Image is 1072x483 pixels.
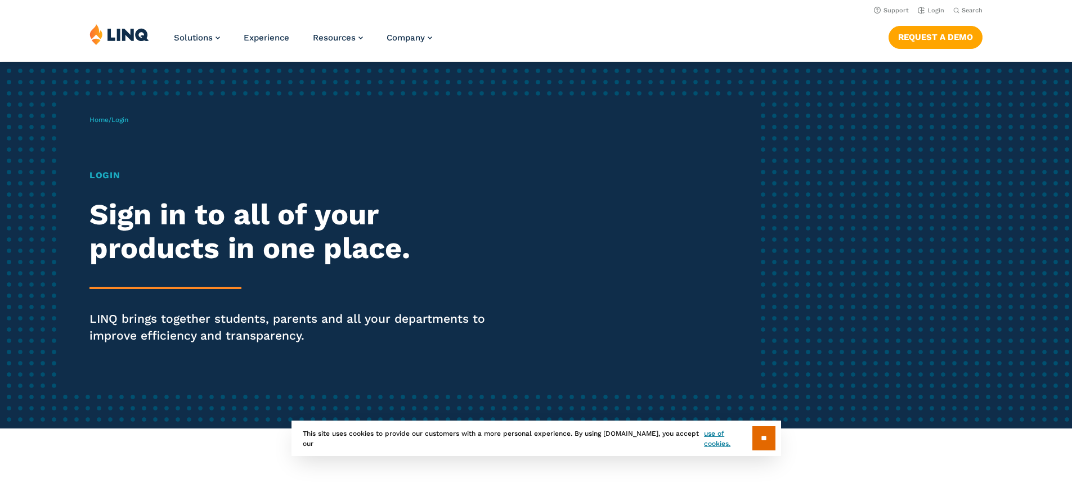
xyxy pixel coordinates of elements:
[291,421,781,456] div: This site uses cookies to provide our customers with a more personal experience. By using [DOMAIN...
[174,33,220,43] a: Solutions
[174,24,432,61] nav: Primary Navigation
[244,33,289,43] a: Experience
[953,6,983,15] button: Open Search Bar
[889,24,983,48] nav: Button Navigation
[89,169,503,182] h1: Login
[174,33,213,43] span: Solutions
[89,310,503,344] p: LINQ brings together students, parents and all your departments to improve efficiency and transpa...
[89,116,128,124] span: /
[89,24,149,45] img: LINQ | K‑12 Software
[313,33,363,43] a: Resources
[89,116,109,124] a: Home
[889,26,983,48] a: Request a Demo
[918,7,944,14] a: Login
[313,33,356,43] span: Resources
[111,116,128,124] span: Login
[704,428,752,449] a: use of cookies.
[89,198,503,265] h2: Sign in to all of your products in one place.
[874,7,909,14] a: Support
[387,33,432,43] a: Company
[962,7,983,14] span: Search
[387,33,425,43] span: Company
